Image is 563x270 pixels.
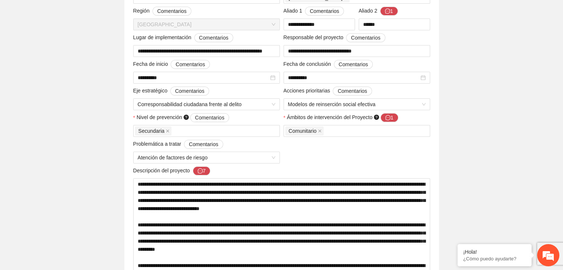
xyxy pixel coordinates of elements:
[284,7,344,16] span: Aliado 1
[157,7,187,15] span: Comentarios
[380,7,398,16] button: Aliado 2
[166,129,170,133] span: close
[133,7,192,16] span: Región
[318,129,322,133] span: close
[175,60,205,68] span: Comentarios
[346,33,385,42] button: Responsable del proyecto
[170,87,209,95] button: Eje estratégico
[385,115,391,121] span: message
[381,113,398,122] button: Ámbitos de intervención del Proyecto question-circle
[138,152,275,163] span: Atención de factores de riesgo
[194,33,233,42] button: Lugar de implementación
[199,34,228,42] span: Comentarios
[284,33,385,42] span: Responsable del proyecto
[334,60,373,69] button: Fecha de conclusión
[4,186,141,212] textarea: Escriba su mensaje y pulse “Intro”
[385,9,390,14] span: message
[463,256,526,261] p: ¿Cómo puedo ayudarte?
[289,127,316,135] span: Comunitario
[310,7,339,15] span: Comentarios
[175,87,204,95] span: Comentarios
[463,249,526,255] div: ¡Hola!
[351,34,380,42] span: Comentarios
[189,140,218,148] span: Comentarios
[193,166,211,175] button: Descripción del proyecto
[198,168,203,174] span: message
[133,140,223,149] span: Problemática a tratar
[287,113,398,122] span: Ámbitos de intervención del Proyecto
[171,60,210,69] button: Fecha de inicio
[133,87,210,95] span: Eje estratégico
[184,115,189,120] span: question-circle
[133,60,210,69] span: Fecha de inicio
[133,33,233,42] span: Lugar de implementación
[138,19,275,30] span: Chihuahua
[305,7,344,16] button: Aliado 1
[288,99,426,110] span: Modelos de reinserción social efectiva
[138,99,275,110] span: Corresponsabilidad ciudadana frente al delito
[338,87,367,95] span: Comentarios
[135,126,172,135] span: Secundaria
[339,60,368,68] span: Comentarios
[284,87,372,95] span: Acciones prioritarias
[285,126,324,135] span: Comunitario
[195,114,224,122] span: Comentarios
[138,127,165,135] span: Secundaria
[284,60,373,69] span: Fecha de conclusión
[374,115,379,120] span: question-circle
[190,113,229,122] button: Nivel de prevención question-circle
[43,91,102,166] span: Estamos en línea.
[153,7,191,16] button: Región
[121,4,139,21] div: Minimizar ventana de chat en vivo
[38,38,124,47] div: Chatee con nosotros ahora
[184,140,223,149] button: Problemática a tratar
[133,166,211,175] span: Descripción del proyecto
[333,87,372,95] button: Acciones prioritarias
[137,113,229,122] span: Nivel de prevención
[359,7,398,16] span: Aliado 2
